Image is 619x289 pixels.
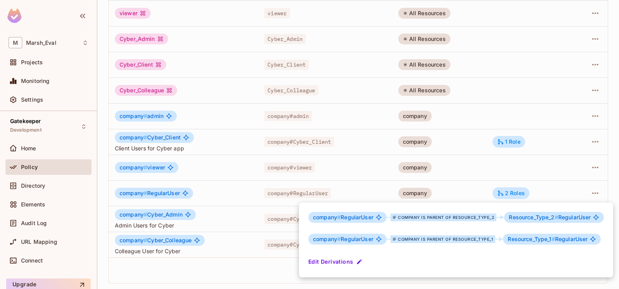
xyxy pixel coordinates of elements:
span: company [313,236,341,242]
span: # [555,214,558,220]
div: if company is parent of Resource_Type_1 [390,235,496,243]
span: # [337,214,341,220]
div: if company is parent of Resource_Type_2 [390,213,497,221]
span: company [313,214,341,220]
span: RegularUser [509,214,591,220]
span: Resource_Type_2 [509,214,558,220]
button: Edit Derivations [308,256,364,268]
span: RegularUser [508,236,587,242]
span: Resource_Type_1 [508,236,555,242]
span: # [337,236,341,242]
span: # [552,236,555,242]
span: RegularUser [313,236,373,242]
span: RegularUser [313,214,373,220]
